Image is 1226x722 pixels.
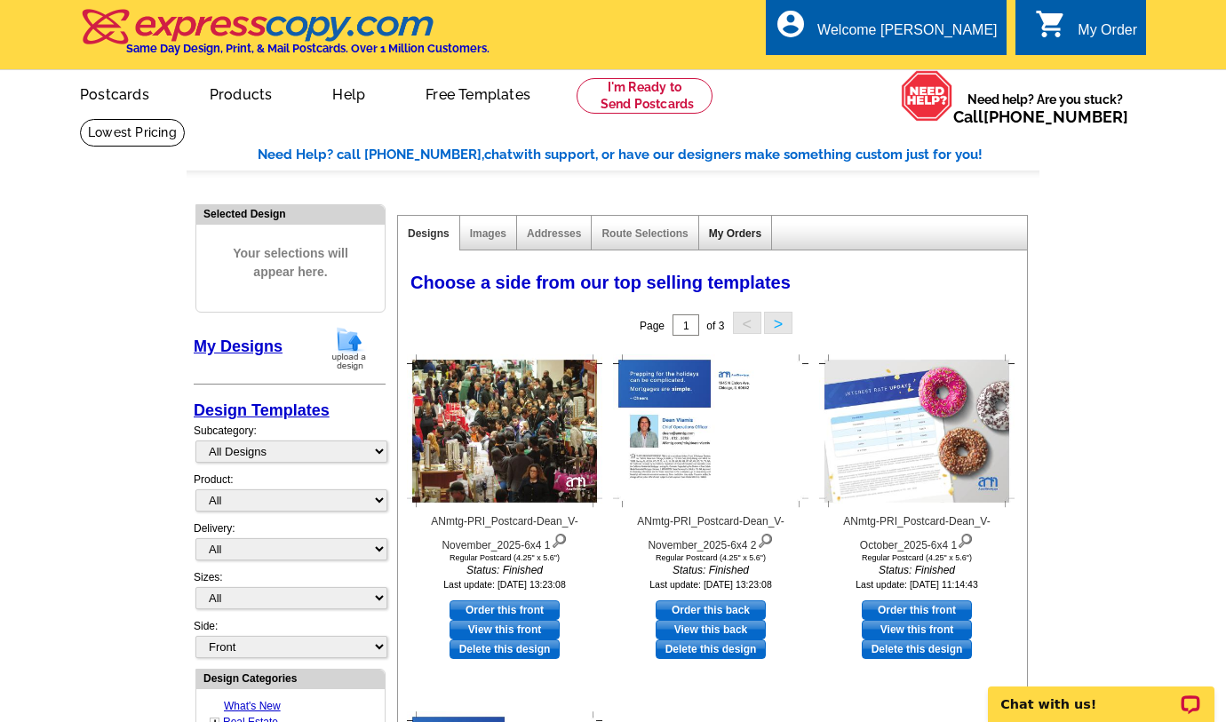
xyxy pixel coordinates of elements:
[470,227,506,240] a: Images
[181,72,301,114] a: Products
[613,355,808,508] img: ANmtg-PRI_Postcard-Dean_V-November_2025-6x4 2
[194,520,386,569] div: Delivery:
[397,72,559,114] a: Free Templates
[656,639,766,659] a: Delete this design
[194,472,386,520] div: Product:
[407,562,602,578] i: Status: Finished
[764,312,792,334] button: >
[953,107,1128,126] span: Call
[649,579,772,590] small: Last update: [DATE] 13:23:08
[194,618,386,660] div: Side:
[450,639,560,659] a: Delete this design
[194,401,330,419] a: Design Templates
[656,620,766,639] a: View this back
[408,227,450,240] a: Designs
[601,227,688,240] a: Route Selections
[706,320,724,332] span: of 3
[819,355,1015,508] img: ANmtg-PRI_Postcard-Dean_V-October_2025-6x4 1
[194,337,283,355] a: My Designs
[775,8,807,40] i: account_circle
[210,226,371,299] span: Your selections will appear here.
[613,562,808,578] i: Status: Finished
[194,423,386,472] div: Subcategory:
[976,666,1226,722] iframe: LiveChat chat widget
[194,569,386,618] div: Sizes:
[819,513,1015,553] div: ANmtg-PRI_Postcard-Dean_V-October_2025-6x4 1
[443,579,566,590] small: Last update: [DATE] 13:23:08
[551,529,568,549] img: view design details
[196,670,385,686] div: Design Categories
[656,600,766,620] a: use this design
[407,513,602,553] div: ANmtg-PRI_Postcard-Dean_V-November_2025-6x4 1
[901,70,953,122] img: help
[856,579,978,590] small: Last update: [DATE] 11:14:43
[407,553,602,562] div: Regular Postcard (4.25" x 5.6")
[709,227,761,240] a: My Orders
[450,620,560,639] a: View this front
[613,553,808,562] div: Regular Postcard (4.25" x 5.6")
[484,147,513,163] span: chat
[326,326,372,371] img: upload-design
[126,42,490,55] h4: Same Day Design, Print, & Mail Postcards. Over 1 Million Customers.
[1035,8,1067,40] i: shopping_cart
[862,600,972,620] a: use this design
[1035,20,1137,42] a: shopping_cart My Order
[640,320,665,332] span: Page
[196,205,385,222] div: Selected Design
[733,312,761,334] button: <
[819,553,1015,562] div: Regular Postcard (4.25" x 5.6")
[410,273,791,292] span: Choose a side from our top selling templates
[407,355,602,508] img: ANmtg-PRI_Postcard-Dean_V-November_2025-6x4 1
[1078,22,1137,47] div: My Order
[817,22,997,47] div: Welcome [PERSON_NAME]
[258,145,1039,165] div: Need Help? call [PHONE_NUMBER], with support, or have our designers make something custom just fo...
[983,107,1128,126] a: [PHONE_NUMBER]
[953,91,1137,126] span: Need help? Are you stuck?
[862,620,972,639] a: View this front
[224,700,281,712] a: What's New
[819,562,1015,578] i: Status: Finished
[527,227,581,240] a: Addresses
[757,529,774,549] img: view design details
[957,529,974,549] img: view design details
[450,600,560,620] a: use this design
[304,72,394,114] a: Help
[52,72,178,114] a: Postcards
[862,639,972,659] a: Delete this design
[613,513,808,553] div: ANmtg-PRI_Postcard-Dean_V-November_2025-6x4 2
[80,21,490,55] a: Same Day Design, Print, & Mail Postcards. Over 1 Million Customers.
